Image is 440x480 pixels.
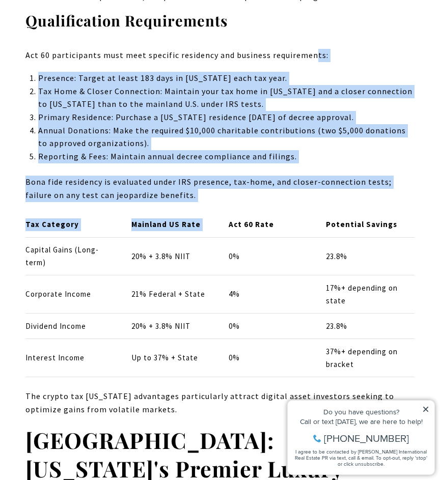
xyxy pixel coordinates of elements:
[229,352,309,364] p: 0%
[25,176,415,202] p: Bona fide residency is evaluated under IRS presence, tax-home, and closer-connection tests; failu...
[25,288,114,301] p: Corporate Income
[326,346,415,371] p: 37%+ depending on bracket
[25,49,415,62] p: Act 60 participants must meet specific residency and business requirements:
[131,288,212,301] p: 21% Federal + State
[25,390,415,416] p: The crypto tax [US_STATE] advantages particularly attract digital asset investors seeking to opti...
[229,250,309,263] p: 0%
[38,150,415,163] p: Reporting & Fees: Maintain annual decree compliance and filings.
[229,218,309,231] p: Act 60 Rate
[11,33,147,40] div: Call or text [DATE], we are here to help!
[38,111,415,124] p: Primary Residence: Purchase a [US_STATE] residence [DATE] of decree approval.
[326,250,415,263] p: 23.8%
[13,63,145,82] span: I agree to be contacted by [PERSON_NAME] International Real Estate PR via text, call & email. To ...
[25,352,114,364] p: Interest Income
[11,23,147,30] div: Do you have questions?
[25,320,114,333] p: Dividend Income
[25,11,228,30] strong: Qualification Requirements
[42,48,127,58] span: [PHONE_NUMBER]
[38,124,415,150] p: Annual Donations: Make the required $10,000 charitable contributions (two $5,000 donations to app...
[229,288,309,301] p: 4%
[131,250,212,263] p: 20% + 3.8% NIIT
[131,352,212,364] p: Up to 37% + State
[326,218,415,231] p: Potential Savings
[131,320,212,333] p: 20% + 3.8% NIIT
[229,320,309,333] p: 0%
[38,85,415,111] p: Tax Home & Closer Connection: Maintain your tax home in [US_STATE] and a closer connection to [US...
[25,218,114,231] p: Tax Category
[38,72,415,85] p: Presence: Target at least 183 days in [US_STATE] each tax year.
[326,282,415,307] p: 17%+ depending on state
[25,244,114,269] p: Capital Gains (Long-term)
[326,320,415,333] p: 23.8%
[131,218,212,231] p: Mainland US Rate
